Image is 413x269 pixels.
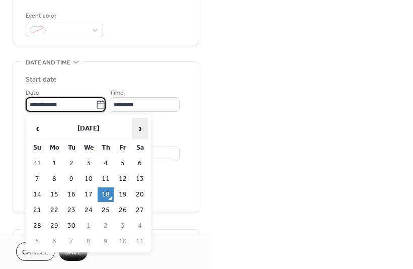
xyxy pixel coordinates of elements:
span: Cancel [22,247,49,258]
td: 20 [132,187,148,202]
td: 16 [63,187,79,202]
span: ‹ [30,118,45,139]
td: 29 [46,219,62,233]
td: 31 [29,156,45,171]
div: Start date [26,75,57,85]
td: 24 [80,203,97,218]
span: Date and time [26,57,70,68]
td: 17 [80,187,97,202]
th: Mo [46,141,62,155]
th: Su [29,141,45,155]
span: › [132,118,147,139]
button: Cancel [16,242,55,261]
td: 12 [115,172,131,186]
td: 9 [98,234,114,249]
td: 7 [63,234,79,249]
td: 23 [63,203,79,218]
td: 9 [63,172,79,186]
td: 3 [80,156,97,171]
td: 21 [29,203,45,218]
span: Save [65,247,81,258]
span: Time [110,88,124,98]
th: We [80,141,97,155]
td: 14 [29,187,45,202]
td: 13 [132,172,148,186]
td: 5 [29,234,45,249]
td: 15 [46,187,62,202]
span: Date [26,88,39,98]
td: 30 [63,219,79,233]
td: 7 [29,172,45,186]
td: 19 [115,187,131,202]
td: 18 [98,187,114,202]
td: 2 [98,219,114,233]
td: 10 [80,172,97,186]
td: 2 [63,156,79,171]
td: 6 [132,156,148,171]
td: 1 [80,219,97,233]
td: 8 [46,172,62,186]
th: Th [98,141,114,155]
div: Event color [26,11,101,21]
td: 8 [80,234,97,249]
th: Sa [132,141,148,155]
td: 3 [115,219,131,233]
td: 1 [46,156,62,171]
th: [DATE] [46,118,131,140]
td: 25 [98,203,114,218]
td: 4 [98,156,114,171]
td: 11 [132,234,148,249]
td: 10 [115,234,131,249]
td: 4 [132,219,148,233]
th: Tu [63,141,79,155]
td: 6 [46,234,62,249]
td: 28 [29,219,45,233]
td: 27 [132,203,148,218]
td: 11 [98,172,114,186]
td: 22 [46,203,62,218]
th: Fr [115,141,131,155]
td: 26 [115,203,131,218]
td: 5 [115,156,131,171]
